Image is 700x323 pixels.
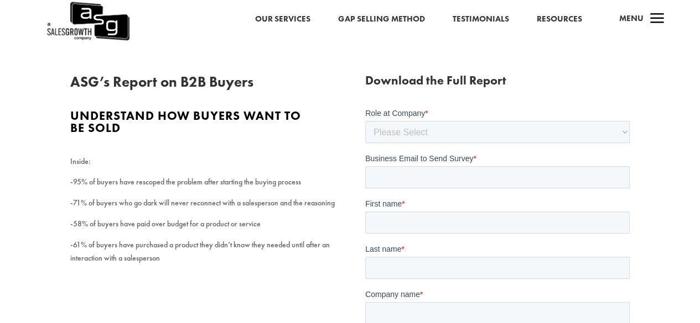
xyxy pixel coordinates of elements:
[646,8,668,30] span: a
[255,12,310,27] a: Our Services
[70,197,335,218] p: -71% of buyers who go dark will never reconnect with a salesperson and the reasoning
[70,218,335,239] p: -58% of buyers have paid over budget for a product or service
[70,239,335,265] p: -61% of buyers have purchased a product they didn’t know they needed until after an interaction w...
[70,155,335,176] p: Inside:
[452,12,509,27] a: Testimonials
[619,13,643,24] span: Menu
[70,176,335,197] p: -95% of buyers have rescoped the problem after starting the buying process
[70,72,253,91] span: ASG’s Report on B2B Buyers
[536,12,582,27] a: Resources
[338,12,424,27] a: Gap Selling Method
[70,108,301,136] span: Understand how buyers want to be sold
[365,75,630,92] h3: Download the Full Report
